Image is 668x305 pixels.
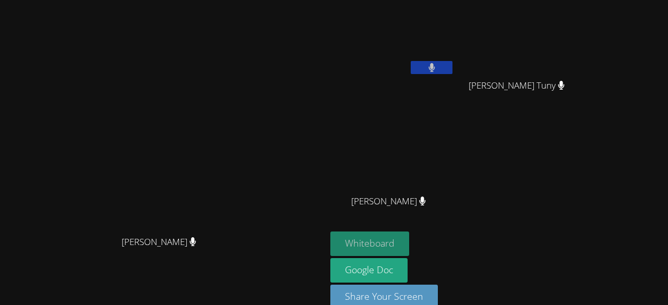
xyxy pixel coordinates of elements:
[351,194,426,209] span: [PERSON_NAME]
[330,258,408,283] a: Google Doc
[330,231,409,256] button: Whiteboard
[469,78,565,93] span: [PERSON_NAME] Tuny
[122,235,196,250] span: [PERSON_NAME]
